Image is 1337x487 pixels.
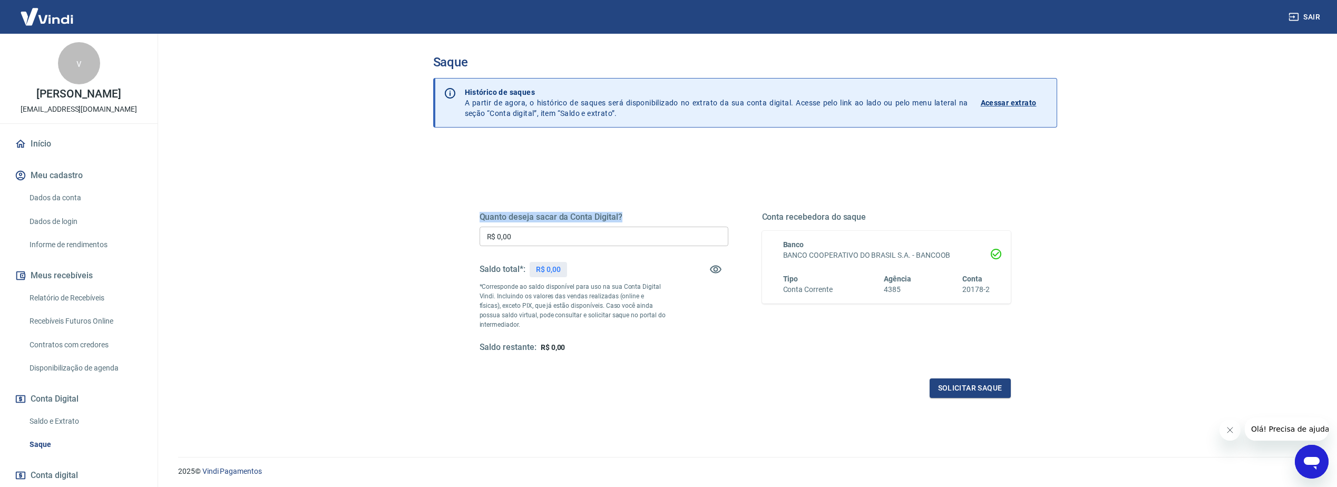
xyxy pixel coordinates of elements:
p: [EMAIL_ADDRESS][DOMAIN_NAME] [21,104,137,115]
h5: Saldo total*: [480,264,525,275]
h6: 4385 [884,284,911,295]
h5: Quanto deseja sacar da Conta Digital? [480,212,728,222]
span: R$ 0,00 [541,343,565,352]
span: Conta [962,275,982,283]
a: Saque [25,434,145,455]
iframe: Mensagem da empresa [1245,417,1329,441]
a: Acessar extrato [981,87,1048,119]
a: Informe de rendimentos [25,234,145,256]
p: 2025 © [178,466,1312,477]
p: R$ 0,00 [536,264,561,275]
iframe: Fechar mensagem [1219,420,1241,441]
a: Saldo e Extrato [25,411,145,432]
h6: Conta Corrente [783,284,833,295]
button: Meus recebíveis [13,264,145,287]
h3: Saque [433,55,1057,70]
p: [PERSON_NAME] [36,89,121,100]
div: v [58,42,100,84]
iframe: Botão para abrir a janela de mensagens [1295,445,1329,479]
p: *Corresponde ao saldo disponível para uso na sua Conta Digital Vindi. Incluindo os valores das ve... [480,282,666,329]
a: Recebíveis Futuros Online [25,310,145,332]
a: Relatório de Recebíveis [25,287,145,309]
button: Conta Digital [13,387,145,411]
h5: Saldo restante: [480,342,536,353]
p: A partir de agora, o histórico de saques será disponibilizado no extrato da sua conta digital. Ac... [465,87,968,119]
h5: Conta recebedora do saque [762,212,1011,222]
span: Conta digital [31,468,78,483]
button: Sair [1286,7,1324,27]
button: Solicitar saque [930,378,1011,398]
span: Banco [783,240,804,249]
img: Vindi [13,1,81,33]
p: Histórico de saques [465,87,968,98]
a: Contratos com credores [25,334,145,356]
span: Tipo [783,275,798,283]
span: Olá! Precisa de ajuda? [6,7,89,16]
a: Dados de login [25,211,145,232]
span: Agência [884,275,911,283]
h6: BANCO COOPERATIVO DO BRASIL S.A. - BANCOOB [783,250,990,261]
a: Vindi Pagamentos [202,467,262,475]
a: Dados da conta [25,187,145,209]
h6: 20178-2 [962,284,990,295]
a: Início [13,132,145,155]
p: Acessar extrato [981,98,1037,108]
a: Conta digital [13,464,145,487]
button: Meu cadastro [13,164,145,187]
a: Disponibilização de agenda [25,357,145,379]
